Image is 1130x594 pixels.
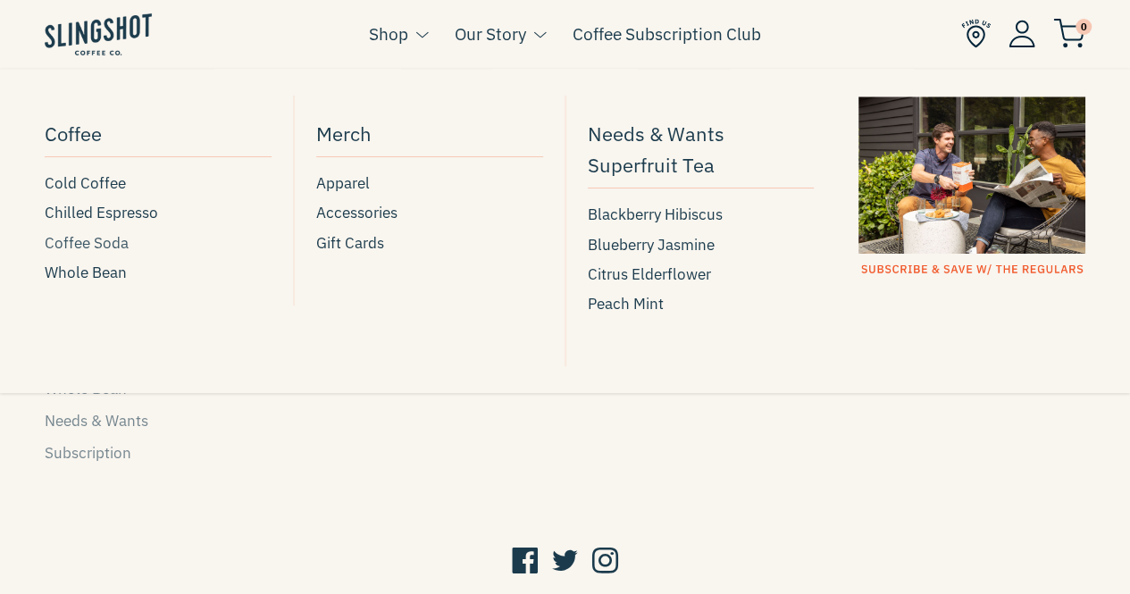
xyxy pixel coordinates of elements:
a: Blueberry Jasmine [588,233,815,257]
a: Our Story [455,21,526,47]
span: 0 [1076,19,1092,35]
a: Subscription [45,443,131,463]
span: Citrus Elderflower [588,263,711,287]
a: Blackberry Hibiscus [588,203,815,227]
a: Peach Mint [588,292,815,316]
a: Needs & Wants [45,411,148,431]
a: Needs & Wants Superfruit Tea [588,113,815,188]
a: Apparel [316,172,543,196]
img: cart [1053,19,1085,48]
a: Whole Bean [45,261,272,285]
span: Cold Coffee [45,172,126,196]
a: 0 [1053,23,1085,45]
span: Coffee Soda [45,231,129,255]
span: Chilled Espresso [45,201,158,225]
a: Chilled Espresso [45,201,272,225]
span: Merch [316,118,372,149]
span: Gift Cards [316,231,384,255]
img: Find Us [961,19,991,48]
a: Accessories [316,201,543,225]
span: Whole Bean [45,261,127,285]
img: Account [1009,20,1035,47]
a: Citrus Elderflower [588,263,815,287]
span: Needs & Wants Superfruit Tea [588,118,815,180]
a: Shop [369,21,408,47]
span: Blackberry Hibiscus [588,203,723,227]
a: Coffee Soda [45,231,272,255]
span: Blueberry Jasmine [588,233,715,257]
a: Cold Coffee [45,172,272,196]
a: Gift Cards [316,231,543,255]
a: Merch [316,113,543,157]
span: Apparel [316,172,370,196]
a: Coffee Subscription Club [573,21,761,47]
span: Peach Mint [588,292,664,316]
a: Coffee [45,113,272,157]
span: Accessories [316,201,398,225]
span: Coffee [45,118,102,149]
